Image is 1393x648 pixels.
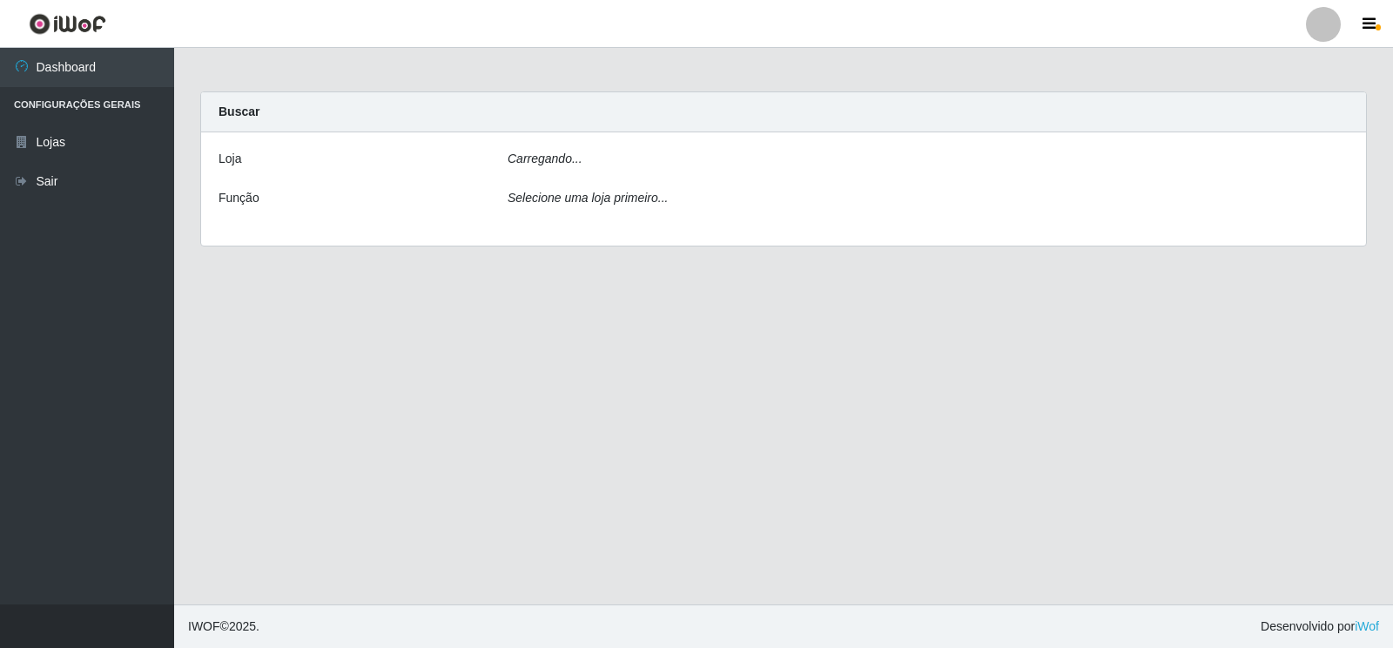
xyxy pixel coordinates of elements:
strong: Buscar [219,105,259,118]
i: Selecione uma loja primeiro... [508,191,668,205]
a: iWof [1355,619,1379,633]
span: © 2025 . [188,618,259,636]
label: Loja [219,150,241,168]
label: Função [219,189,259,207]
img: CoreUI Logo [29,13,106,35]
span: Desenvolvido por [1261,618,1379,636]
span: IWOF [188,619,220,633]
i: Carregando... [508,152,582,165]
